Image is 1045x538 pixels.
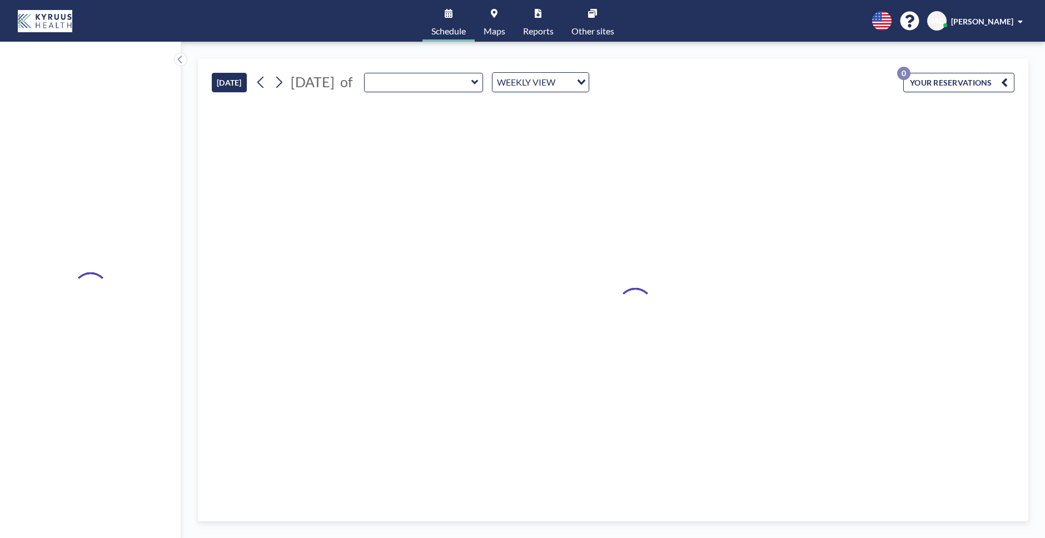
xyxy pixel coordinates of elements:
div: Search for option [492,73,589,92]
span: [PERSON_NAME] [951,17,1013,26]
button: [DATE] [212,73,247,92]
span: Other sites [571,27,614,36]
span: Maps [484,27,505,36]
p: 0 [897,67,910,80]
input: Search for option [559,75,570,89]
span: Reports [523,27,554,36]
button: YOUR RESERVATIONS0 [903,73,1014,92]
span: [DATE] [291,73,335,90]
span: of [340,73,352,91]
span: MC [931,16,943,26]
span: WEEKLY VIEW [495,75,558,89]
img: organization-logo [18,10,72,32]
span: Schedule [431,27,466,36]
